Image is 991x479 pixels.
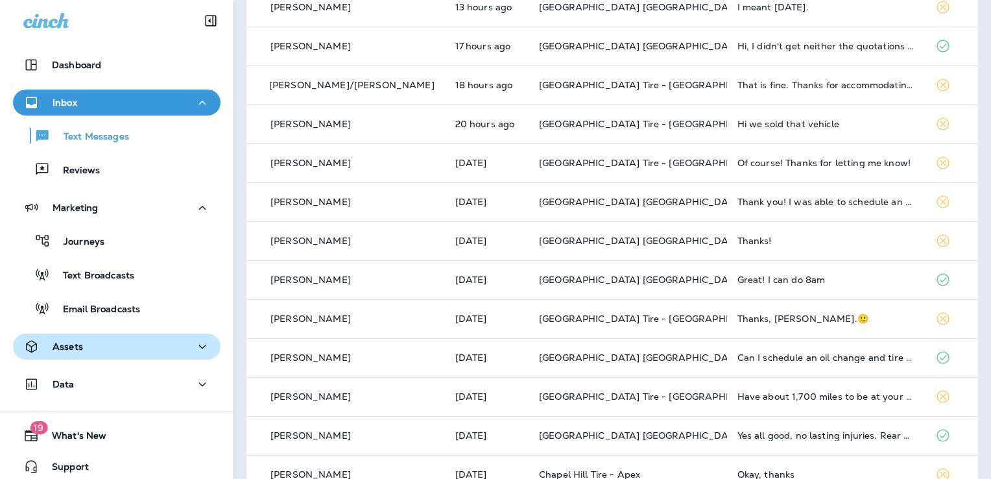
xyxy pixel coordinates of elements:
[53,203,98,213] p: Marketing
[13,334,221,360] button: Assets
[455,313,518,324] p: Sep 30, 2025 01:12 PM
[270,391,351,402] p: [PERSON_NAME]
[539,352,854,363] span: [GEOGRAPHIC_DATA] [GEOGRAPHIC_DATA] - [GEOGRAPHIC_DATA]
[270,275,351,285] p: [PERSON_NAME]
[13,122,221,149] button: Text Messages
[30,421,47,434] span: 19
[737,352,915,363] div: Can I schedule an oil change and tire rotation for this Friday dropping off at 8 am,
[737,430,915,441] div: Yes all good, no lasting injuries. Rear ended at a light right here on 15/501. Thanks again
[737,158,915,168] div: Of course! Thanks for letting me know!
[51,131,129,143] p: Text Messages
[270,352,351,363] p: [PERSON_NAME]
[13,90,221,116] button: Inbox
[539,196,854,208] span: [GEOGRAPHIC_DATA] [GEOGRAPHIC_DATA] - [GEOGRAPHIC_DATA]
[737,80,915,90] div: That is fine. Thanks for accommodating! It's on my calendar.
[455,236,518,246] p: Sep 30, 2025 02:03 PM
[270,236,351,246] p: [PERSON_NAME]
[13,227,221,254] button: Journeys
[50,165,100,177] p: Reviews
[737,313,915,324] div: Thanks, Aaron.🙂
[737,391,915,402] div: Have about 1,700 miles to be at your recommended change mileage. Car itself shows 56% oil life left.
[13,371,221,397] button: Data
[737,197,915,207] div: Thank you! I was able to schedule an appointment through the website. I appreciate the reminder.
[455,352,518,363] p: Sep 30, 2025 12:50 PM
[270,2,351,12] p: [PERSON_NAME]
[539,1,743,13] span: [GEOGRAPHIC_DATA] [GEOGRAPHIC_DATA]
[53,97,77,108] p: Inbox
[539,235,743,247] span: [GEOGRAPHIC_DATA] [GEOGRAPHIC_DATA]
[270,430,351,441] p: [PERSON_NAME]
[455,41,518,51] p: Oct 1, 2025 05:28 PM
[455,119,518,129] p: Oct 1, 2025 02:50 PM
[539,40,854,52] span: [GEOGRAPHIC_DATA] [GEOGRAPHIC_DATA] - [GEOGRAPHIC_DATA]
[39,461,89,477] span: Support
[270,119,351,129] p: [PERSON_NAME]
[737,236,915,246] div: Thanks!
[270,158,351,168] p: [PERSON_NAME]
[270,197,351,207] p: [PERSON_NAME]
[539,79,770,91] span: [GEOGRAPHIC_DATA] Tire - [GEOGRAPHIC_DATA]
[51,236,104,249] p: Journeys
[455,197,518,207] p: Sep 30, 2025 03:12 PM
[13,195,221,221] button: Marketing
[270,41,351,51] p: [PERSON_NAME]
[737,275,915,285] div: Great! I can do 8am
[13,52,221,78] button: Dashboard
[455,80,518,90] p: Oct 1, 2025 04:17 PM
[13,423,221,448] button: 19What's New
[39,430,106,446] span: What's New
[539,391,770,402] span: [GEOGRAPHIC_DATA] Tire - [GEOGRAPHIC_DATA]
[539,157,772,169] span: [GEOGRAPHIC_DATA] Tire - [GEOGRAPHIC_DATA].
[539,430,824,441] span: [GEOGRAPHIC_DATA] [GEOGRAPHIC_DATA][PERSON_NAME]
[13,156,221,183] button: Reviews
[13,261,221,288] button: Text Broadcasts
[737,41,915,51] div: Hi, I didn't get neither the quotations nor a copy of my invoice
[455,430,518,441] p: Sep 30, 2025 10:17 AM
[455,2,518,12] p: Oct 1, 2025 09:42 PM
[270,313,351,324] p: [PERSON_NAME]
[539,274,743,286] span: [GEOGRAPHIC_DATA] [GEOGRAPHIC_DATA]
[737,119,915,129] div: Hi we sold that vehicle
[455,275,518,285] p: Sep 30, 2025 01:12 PM
[53,341,83,352] p: Assets
[50,304,140,316] p: Email Broadcasts
[52,60,101,70] p: Dashboard
[13,295,221,322] button: Email Broadcasts
[269,80,435,90] p: [PERSON_NAME]/[PERSON_NAME]
[539,313,770,325] span: [GEOGRAPHIC_DATA] Tire - [GEOGRAPHIC_DATA]
[50,270,134,282] p: Text Broadcasts
[539,118,770,130] span: [GEOGRAPHIC_DATA] Tire - [GEOGRAPHIC_DATA]
[455,158,518,168] p: Sep 30, 2025 04:05 PM
[193,8,229,34] button: Collapse Sidebar
[53,379,75,389] p: Data
[455,391,518,402] p: Sep 30, 2025 12:16 PM
[737,2,915,12] div: I meant 10/1/2027.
